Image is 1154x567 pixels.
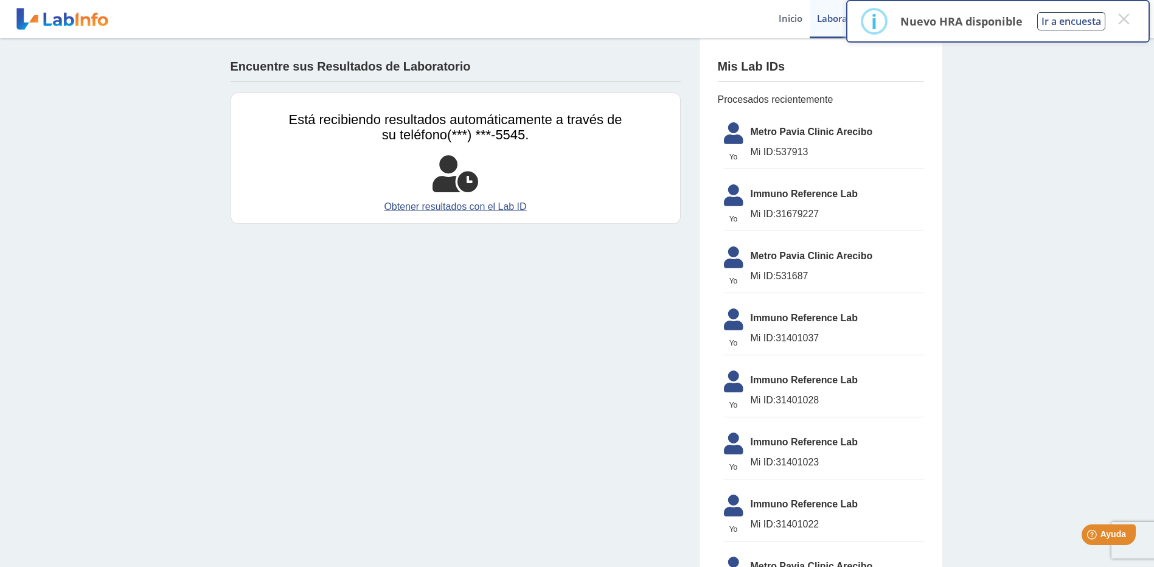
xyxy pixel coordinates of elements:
span: Immuno Reference Lab [751,187,924,201]
span: Mi ID: [751,209,776,219]
span: 31679227 [751,207,924,221]
button: Ir a encuesta [1037,12,1105,30]
span: Immuno Reference Lab [751,497,924,512]
span: 531687 [751,269,924,283]
span: Mi ID: [751,395,776,405]
h4: Encuentre sus Resultados de Laboratorio [231,60,471,74]
span: Metro Pavia Clinic Arecibo [751,125,924,139]
a: Obtener resultados con el Lab ID [289,200,622,214]
h4: Mis Lab IDs [718,60,785,74]
span: Metro Pavia Clinic Arecibo [751,249,924,263]
span: Mi ID: [751,147,776,157]
iframe: Help widget launcher [1046,520,1141,554]
span: Yo [717,151,751,162]
span: 31401037 [751,331,924,346]
span: Mi ID: [751,519,776,529]
span: Yo [717,338,751,349]
p: Nuevo HRA disponible [900,14,1023,29]
button: Close this dialog [1113,8,1135,30]
span: 31401023 [751,455,924,470]
span: 537913 [751,145,924,159]
span: Mi ID: [751,333,776,343]
span: Procesados recientemente [718,92,924,107]
span: Yo [717,276,751,287]
span: Yo [717,524,751,535]
span: Yo [717,462,751,473]
span: Immuno Reference Lab [751,311,924,325]
span: Immuno Reference Lab [751,435,924,450]
span: Immuno Reference Lab [751,373,924,388]
span: 31401028 [751,393,924,408]
span: Yo [717,400,751,411]
span: Mi ID: [751,457,776,467]
span: Mi ID: [751,271,776,281]
span: Yo [717,214,751,224]
span: Está recibiendo resultados automáticamente a través de su teléfono [289,112,622,142]
span: 31401022 [751,517,924,532]
div: i [871,10,877,32]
